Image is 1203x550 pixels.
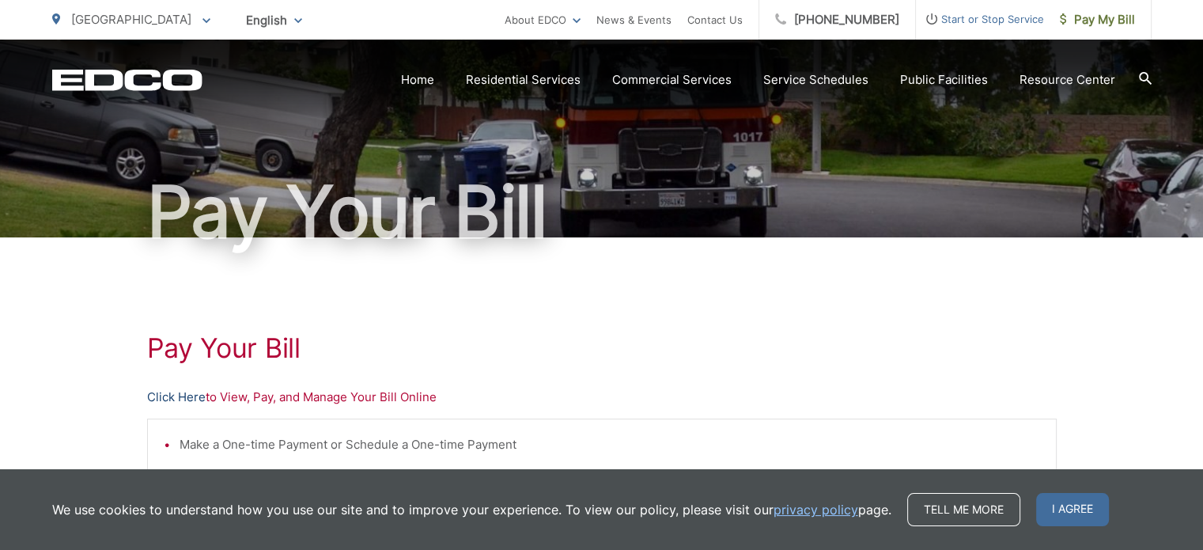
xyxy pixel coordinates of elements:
a: Commercial Services [612,70,732,89]
p: to View, Pay, and Manage Your Bill Online [147,388,1057,407]
h1: Pay Your Bill [52,173,1152,252]
a: Tell me more [907,493,1020,526]
a: EDCD logo. Return to the homepage. [52,69,202,91]
span: I agree [1036,493,1109,526]
p: We use cookies to understand how you use our site and to improve your experience. To view our pol... [52,500,891,519]
a: Resource Center [1020,70,1115,89]
a: Residential Services [466,70,581,89]
a: privacy policy [774,500,858,519]
li: Set-up Auto-pay [180,467,1040,486]
a: Home [401,70,434,89]
a: Click Here [147,388,206,407]
a: News & Events [596,10,671,29]
li: Make a One-time Payment or Schedule a One-time Payment [180,435,1040,454]
a: Public Facilities [900,70,988,89]
span: [GEOGRAPHIC_DATA] [71,12,191,27]
a: Service Schedules [763,70,868,89]
span: Pay My Bill [1060,10,1135,29]
a: About EDCO [505,10,581,29]
h1: Pay Your Bill [147,332,1057,364]
span: English [234,6,314,34]
a: Contact Us [687,10,743,29]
